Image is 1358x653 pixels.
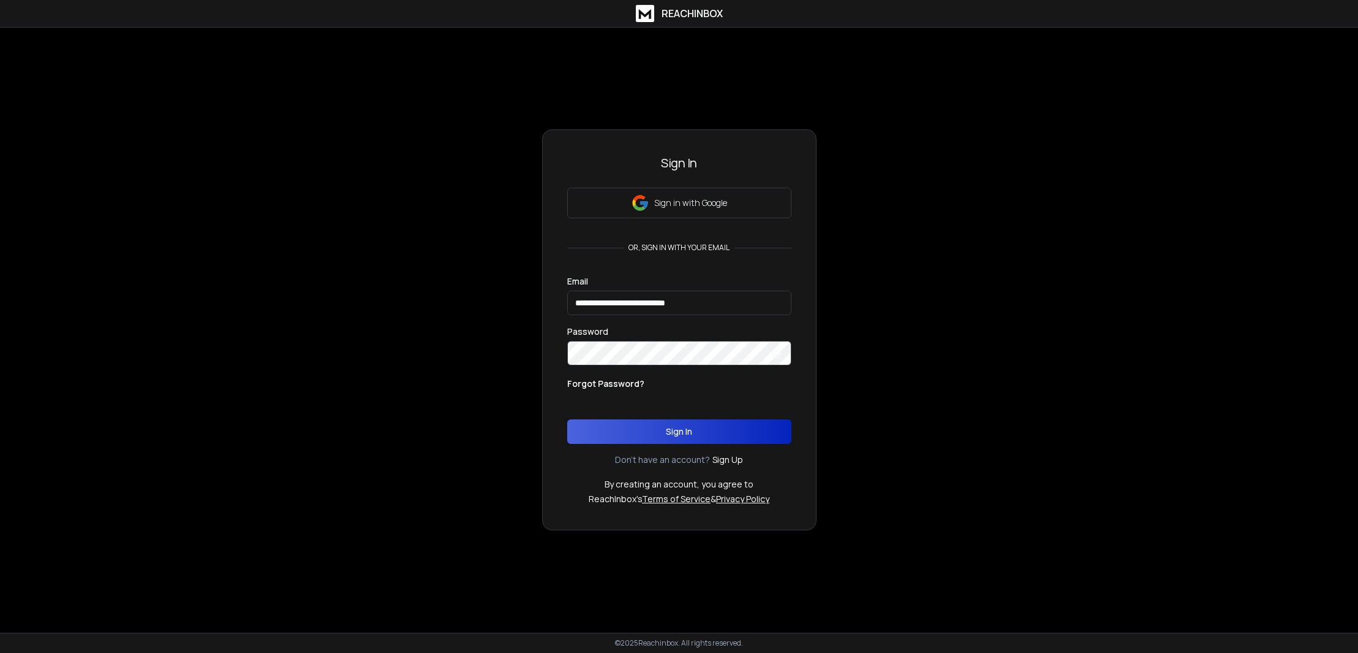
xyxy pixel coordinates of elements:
[662,6,723,21] h1: ReachInbox
[567,378,644,390] p: Forgot Password?
[636,5,723,22] a: ReachInbox
[589,493,769,505] p: ReachInbox's &
[624,243,734,253] p: or, sign in with your email
[567,277,588,286] label: Email
[642,493,711,505] a: Terms of Service
[615,638,743,648] p: © 2025 Reachinbox. All rights reserved.
[615,454,710,466] p: Don't have an account?
[636,5,654,22] img: logo
[567,327,608,336] label: Password
[716,493,769,505] a: Privacy Policy
[567,419,791,444] button: Sign In
[567,188,791,218] button: Sign in with Google
[654,197,727,209] p: Sign in with Google
[712,454,743,466] a: Sign Up
[605,478,753,491] p: By creating an account, you agree to
[567,155,791,172] h3: Sign In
